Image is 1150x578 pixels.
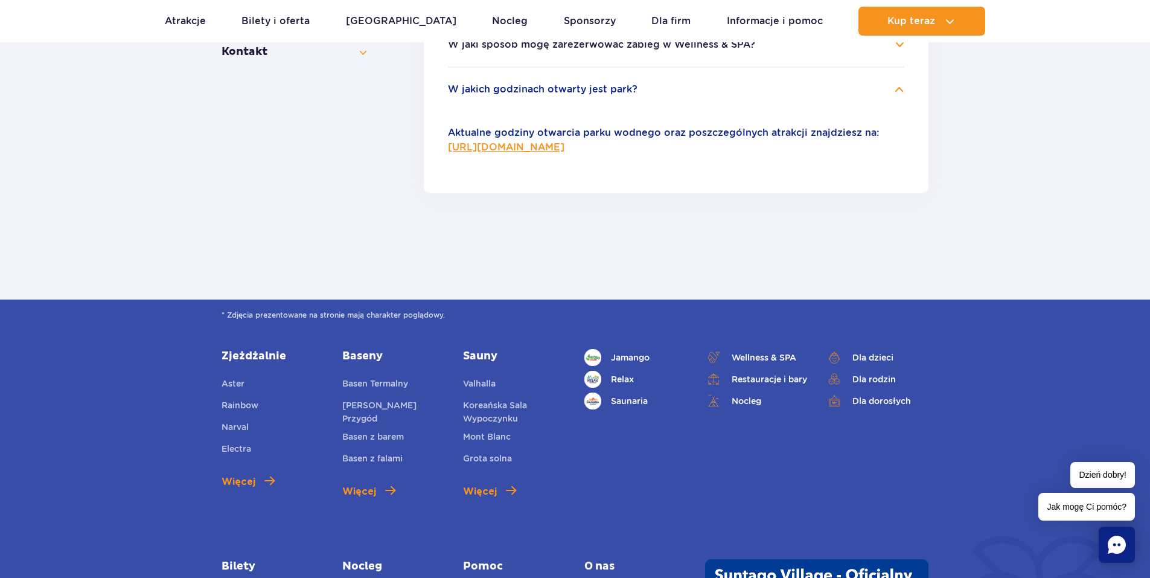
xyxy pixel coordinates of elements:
[165,7,206,36] a: Atrakcje
[222,475,275,489] a: Więcej
[222,309,928,321] span: * Zdjęcia prezentowane na stronie mają charakter poglądowy.
[222,379,244,388] span: Aster
[826,393,928,409] a: Dla dorosłych
[826,371,928,388] a: Dla rodzin
[1070,462,1135,488] span: Dzień dobry!
[342,399,445,425] a: [PERSON_NAME] Przygód
[611,351,650,364] span: Jamango
[492,7,528,36] a: Nocleg
[584,349,687,366] a: Jamango
[342,452,403,469] a: Basen z falami
[463,484,497,499] span: Więcej
[342,484,376,499] span: Więcej
[342,430,404,447] a: Basen z barem
[858,7,985,36] button: Kup teraz
[222,400,258,410] span: Rainbow
[222,349,324,364] a: Zjeżdżalnie
[342,559,445,574] a: Nocleg
[826,349,928,366] a: Dla dzieci
[463,559,566,574] a: Pomoc
[222,475,255,489] span: Więcej
[463,432,511,442] span: Mont Blanc
[448,84,637,95] button: W jakich godzinach otwarty jest park?
[448,126,904,155] p: Aktualne godziny otwarcia parku wodnego oraz poszczególnych atrakcji znajdziesz na:
[564,7,616,36] a: Sponsorzy
[222,377,244,394] a: Aster
[342,484,395,499] a: Więcej
[463,430,511,447] a: Mont Blanc
[705,393,808,409] a: Nocleg
[222,442,251,459] a: Electra
[584,559,687,574] span: O nas
[463,452,512,469] a: Grota solna
[222,45,366,59] button: Kontakt
[222,399,258,416] a: Rainbow
[584,371,687,388] a: Relax
[727,7,823,36] a: Informacje i pomoc
[651,7,691,36] a: Dla firm
[241,7,310,36] a: Bilety i oferta
[705,349,808,366] a: Wellness & SPA
[732,351,796,364] span: Wellness & SPA
[463,379,496,388] span: Valhalla
[463,349,566,364] a: Sauny
[342,377,408,394] a: Basen Termalny
[463,484,516,499] a: Więcej
[222,420,249,437] a: Narval
[463,377,496,394] a: Valhalla
[584,393,687,409] a: Saunaria
[346,7,456,36] a: [GEOGRAPHIC_DATA]
[222,559,324,574] a: Bilety
[1038,493,1135,521] span: Jak mogę Ci pomóc?
[448,39,755,50] button: W jaki sposób mogę zarezerwować zabieg w Wellness & SPA?
[887,16,935,27] span: Kup teraz
[222,422,249,432] span: Narval
[463,399,566,425] a: Koreańska Sala Wypoczynku
[448,141,564,153] a: [URL][DOMAIN_NAME]
[1099,527,1135,563] div: Chat
[705,371,808,388] a: Restauracje i bary
[342,349,445,364] a: Baseny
